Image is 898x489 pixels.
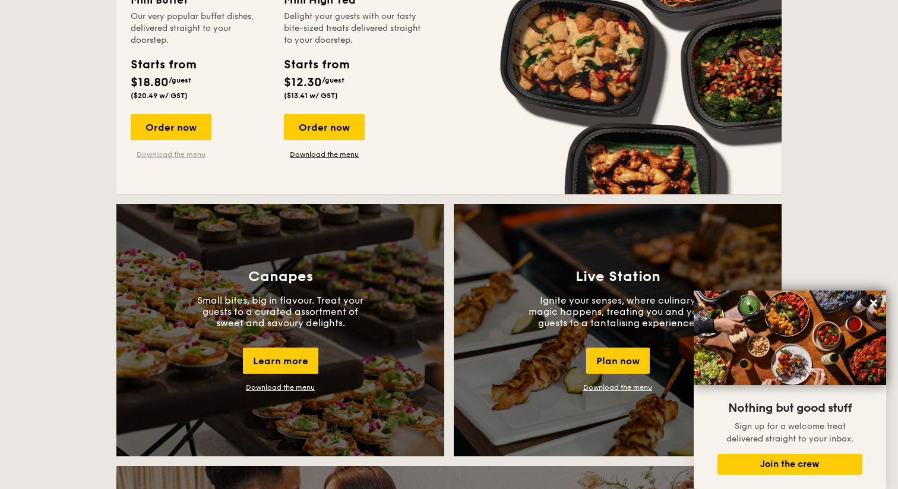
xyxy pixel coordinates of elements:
span: $18.80 [131,75,169,90]
div: Starts from [284,56,349,74]
p: Small bites, big in flavour. Treat your guests to a curated assortment of sweet and savoury delig... [191,295,369,329]
a: Download the menu [284,150,365,159]
a: Download the menu [246,383,315,392]
span: $12.30 [284,75,322,90]
h3: Live Station [576,269,660,285]
img: DSC07876-Edit02-Large.jpeg [694,291,886,385]
a: Download the menu [131,150,211,159]
button: Close [864,294,883,313]
span: /guest [169,76,191,84]
a: Download the menu [583,383,652,392]
div: Delight your guests with our tasty bite-sized treats delivered straight to your doorstep. [284,11,423,46]
button: Join the crew [717,454,862,475]
span: Nothing but good stuff [728,401,852,415]
div: Order now [284,114,365,140]
p: Ignite your senses, where culinary magic happens, treating you and your guests to a tantalising e... [529,295,707,329]
span: Sign up for a welcome treat delivered straight to your inbox. [726,421,853,444]
div: Plan now [586,348,650,374]
span: ($13.41 w/ GST) [284,92,338,100]
h3: Canapes [248,269,313,285]
div: Starts from [131,56,195,74]
span: /guest [322,76,344,84]
div: Learn more [243,348,318,374]
div: Order now [131,114,211,140]
span: ($20.49 w/ GST) [131,92,188,100]
div: Our very popular buffet dishes, delivered straight to your doorstep. [131,11,270,46]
